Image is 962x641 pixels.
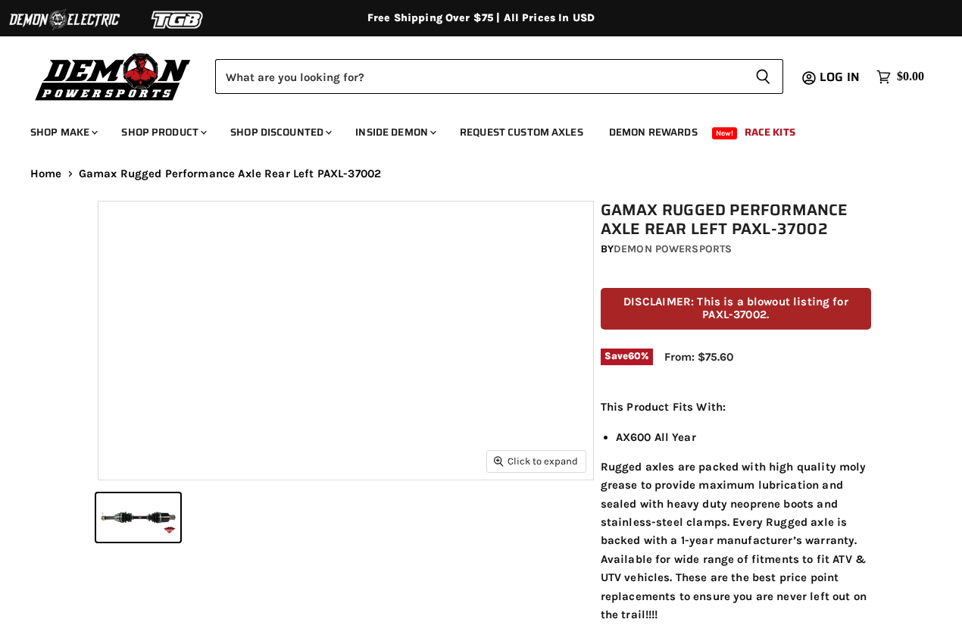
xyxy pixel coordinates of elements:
[30,49,196,103] img: Demon Powersports
[494,455,578,467] span: Click to expand
[96,493,180,542] button: Gamax Rugged Performance Axle Rear Left PAXL-37002 thumbnail
[121,5,235,34] img: TGB Logo 2
[110,117,216,148] a: Shop Product
[19,117,107,148] a: Shop Make
[733,117,807,148] a: Race Kits
[487,451,586,471] button: Click to expand
[598,117,709,148] a: Demon Rewards
[813,70,869,84] a: Log in
[8,5,121,34] img: Demon Electric Logo 2
[601,241,871,258] div: by
[601,201,871,239] h1: Gamax Rugged Performance Axle Rear Left PAXL-37002
[601,398,871,416] p: This Product Fits With:
[820,67,860,86] span: Log in
[215,59,783,94] form: Product
[628,350,641,361] span: 60
[344,117,445,148] a: Inside Demon
[614,242,732,255] a: Demon Powersports
[79,167,382,180] span: Gamax Rugged Performance Axle Rear Left PAXL-37002
[219,117,341,148] a: Shop Discounted
[601,398,871,624] div: Rugged axles are packed with high quality moly grease to provide maximum lubrication and sealed w...
[897,70,924,84] span: $0.00
[664,350,733,364] span: From: $75.60
[616,428,871,446] li: AX600 All Year
[743,59,783,94] button: Search
[601,288,871,330] p: DISCLAIMER: This is a blowout listing for PAXL-37002.
[712,127,738,139] span: New!
[19,111,920,148] ul: Main menu
[869,66,932,88] a: $0.00
[448,117,595,148] a: Request Custom Axles
[30,167,62,180] a: Home
[215,59,743,94] input: Search
[601,349,653,365] span: Save %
